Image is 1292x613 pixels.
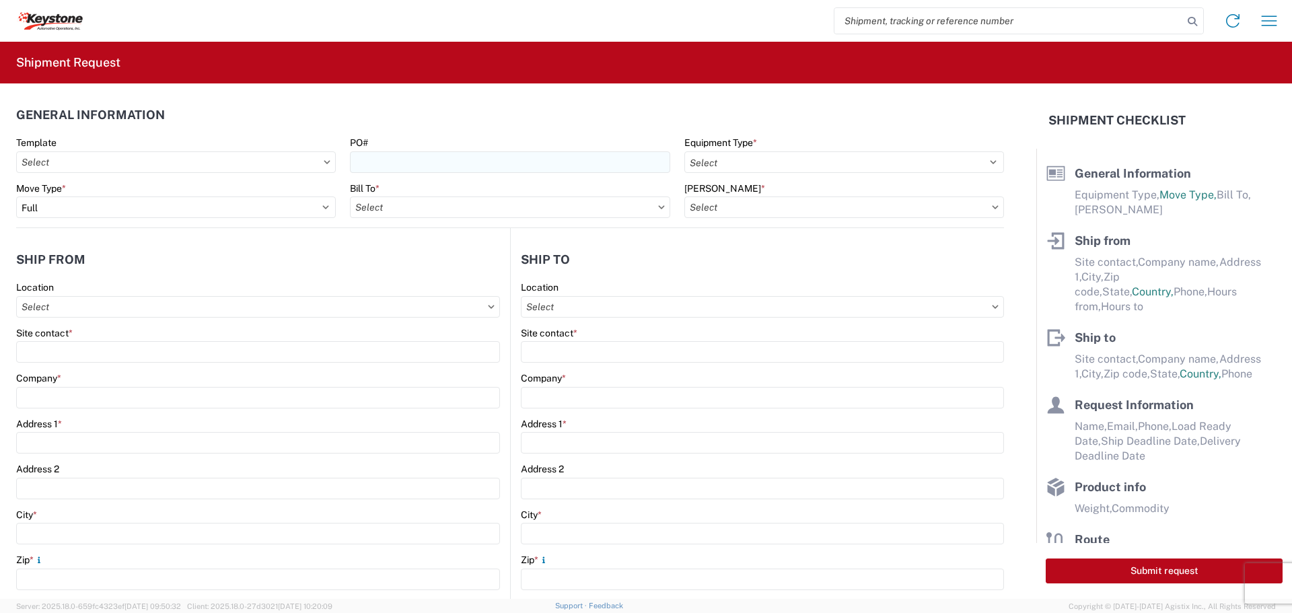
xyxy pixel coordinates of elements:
span: Ship Deadline Date, [1101,435,1200,447]
span: Phone, [1138,420,1172,433]
span: City, [1081,367,1104,380]
span: General Information [1075,166,1191,180]
span: Bill To, [1217,188,1251,201]
label: Site contact [16,327,73,339]
label: Address 1 [16,418,62,430]
label: Zip [521,554,549,566]
label: Address 1 [521,418,567,430]
label: Template [16,137,57,149]
span: Phone, [1174,285,1207,298]
label: Site contact [521,327,577,339]
span: Country, [1180,367,1221,380]
span: Server: 2025.18.0-659fc4323ef [16,602,181,610]
input: Select [521,296,1004,318]
span: Product info [1075,480,1146,494]
span: Equipment Type, [1075,188,1159,201]
span: [DATE] 09:50:32 [124,602,181,610]
label: PO# [350,137,368,149]
label: Zip [16,554,44,566]
input: Shipment, tracking or reference number [834,8,1183,34]
span: State, [1102,285,1132,298]
span: Name, [1075,420,1107,433]
label: Location [521,281,559,293]
label: Bill To [350,182,380,194]
span: Ship to [1075,330,1116,345]
label: Equipment Type [684,137,757,149]
span: [DATE] 10:20:09 [278,602,332,610]
input: Select [684,196,1004,218]
label: City [16,509,37,521]
span: Hours to [1101,300,1143,313]
label: [PERSON_NAME] [684,182,765,194]
a: Support [555,602,589,610]
label: City [521,509,542,521]
span: Zip code, [1104,367,1150,380]
span: Company name, [1138,256,1219,268]
h2: General Information [16,108,165,122]
span: Phone [1221,367,1252,380]
span: Weight, [1075,502,1112,515]
label: Move Type [16,182,66,194]
h2: Ship from [16,253,85,266]
input: Select [16,296,500,318]
label: Company [16,372,61,384]
span: Client: 2025.18.0-27d3021 [187,602,332,610]
span: Ship from [1075,233,1130,248]
span: Country, [1132,285,1174,298]
span: Email, [1107,420,1138,433]
label: Company [521,372,566,384]
span: Site contact, [1075,353,1138,365]
span: City, [1081,271,1104,283]
h2: Ship to [521,253,570,266]
input: Select [16,151,336,173]
span: Commodity [1112,502,1170,515]
span: Request Information [1075,398,1194,412]
span: Company name, [1138,353,1219,365]
span: [PERSON_NAME] [1075,203,1163,216]
h2: Shipment Checklist [1048,112,1186,129]
span: Copyright © [DATE]-[DATE] Agistix Inc., All Rights Reserved [1069,600,1276,612]
label: Address 2 [16,463,59,475]
label: Location [16,281,54,293]
span: Move Type, [1159,188,1217,201]
label: Address 2 [521,463,564,475]
button: Submit request [1046,558,1283,583]
input: Select [350,196,670,218]
span: State, [1150,367,1180,380]
a: Feedback [589,602,623,610]
span: Site contact, [1075,256,1138,268]
span: Route [1075,532,1110,546]
h2: Shipment Request [16,55,120,71]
